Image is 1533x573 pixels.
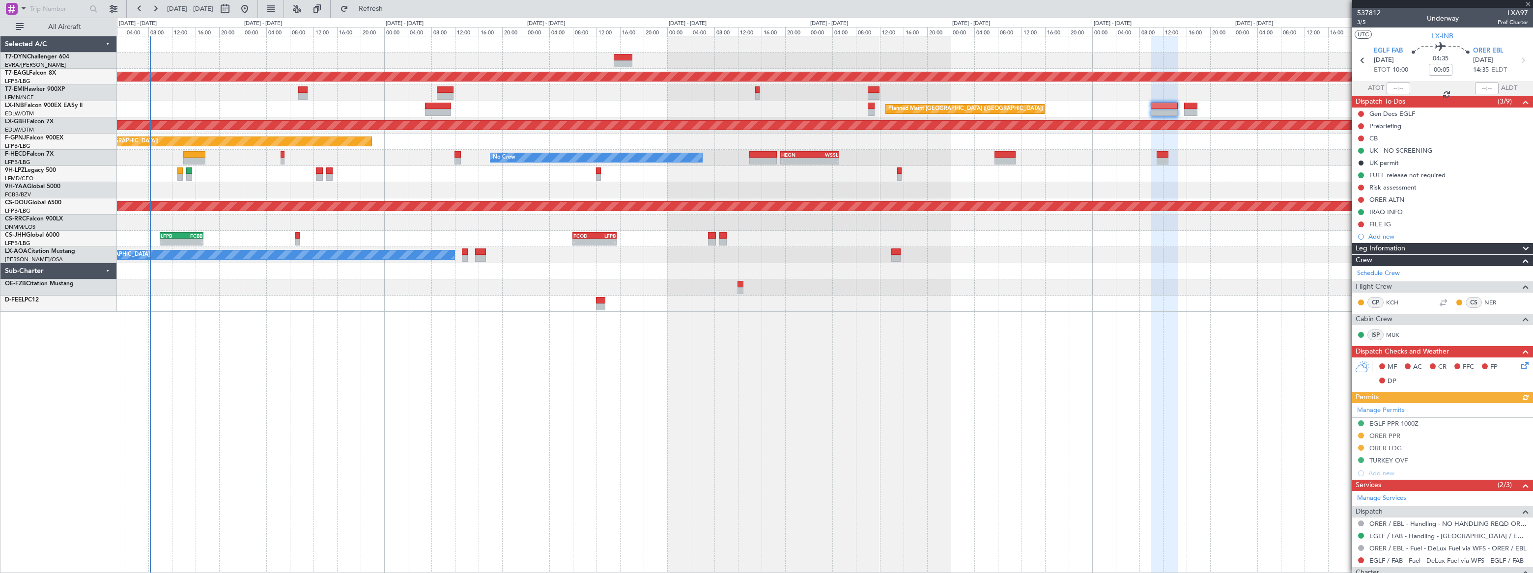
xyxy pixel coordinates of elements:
[1386,298,1408,307] a: KCH
[1235,20,1273,28] div: [DATE] - [DATE]
[1116,27,1139,36] div: 04:00
[1388,377,1396,386] span: DP
[1473,55,1493,65] span: [DATE]
[5,240,30,247] a: LFPB/LBG
[620,27,644,36] div: 16:00
[1386,330,1408,339] a: MUK
[1501,83,1517,93] span: ALDT
[148,27,172,36] div: 08:00
[161,239,182,245] div: -
[1356,480,1381,491] span: Services
[595,233,616,239] div: LFPB
[502,27,526,36] div: 20:00
[5,232,59,238] a: CS-JHHGlobal 6000
[5,256,63,263] a: [PERSON_NAME]/QSA
[5,159,30,166] a: LFPB/LBG
[266,27,290,36] div: 04:00
[30,1,86,16] input: Trip Number
[888,102,1043,116] div: Planned Maint [GEOGRAPHIC_DATA] ([GEOGRAPHIC_DATA])
[762,27,785,36] div: 16:00
[644,27,667,36] div: 20:00
[386,20,424,28] div: [DATE] - [DATE]
[1369,556,1524,565] a: EGLF / FAB - Fuel - DeLux Fuel via WFS - EGLF / FAB
[125,27,148,36] div: 04:00
[1187,27,1210,36] div: 16:00
[781,158,810,164] div: -
[5,103,83,109] a: LX-INBFalcon 900EX EASy II
[952,20,990,28] div: [DATE] - [DATE]
[1369,532,1528,540] a: EGLF / FAB - Handling - [GEOGRAPHIC_DATA] / EGLF / FAB
[350,5,392,12] span: Refresh
[1356,346,1449,357] span: Dispatch Checks and Weather
[951,27,974,36] div: 00:00
[526,27,549,36] div: 00:00
[5,167,56,173] a: 9H-LPZLegacy 500
[337,27,361,36] div: 16:00
[1473,65,1489,75] span: 14:35
[5,142,30,150] a: LFPB/LBG
[1092,27,1116,36] div: 00:00
[573,233,595,239] div: FCOD
[810,158,838,164] div: -
[1490,362,1498,372] span: FP
[5,207,30,215] a: LFPB/LBG
[1328,27,1352,36] div: 16:00
[1357,8,1381,18] span: 537812
[1357,18,1381,27] span: 3/5
[595,239,616,245] div: -
[1369,122,1401,130] div: Prebriefing
[1356,243,1405,254] span: Leg Information
[5,119,27,125] span: LX-GBH
[1234,27,1257,36] div: 00:00
[1356,314,1392,325] span: Cabin Crew
[810,152,838,158] div: WSSL
[182,233,203,239] div: FCBB
[167,4,213,13] span: [DATE] - [DATE]
[1369,183,1417,191] div: Risk assessment
[1369,134,1378,142] div: CB
[1022,27,1045,36] div: 12:00
[1427,13,1459,24] div: Underway
[5,119,54,125] a: LX-GBHFalcon 7X
[5,78,30,85] a: LFPB/LBG
[219,27,243,36] div: 20:00
[5,281,26,287] span: OE-FZB
[5,126,34,134] a: EDLW/DTM
[1491,65,1507,75] span: ELDT
[1463,362,1474,372] span: FFC
[1392,65,1408,75] span: 10:00
[904,27,927,36] div: 16:00
[26,24,104,30] span: All Aircraft
[1369,544,1527,552] a: ORER / EBL - Fuel - DeLux Fuel via WFS - ORER / EBL
[1367,329,1384,340] div: ISP
[5,200,61,206] a: CS-DOUGlobal 6500
[1094,20,1132,28] div: [DATE] - [DATE]
[196,27,219,36] div: 16:00
[431,27,455,36] div: 08:00
[1369,208,1403,216] div: IRAQ INFO
[880,27,904,36] div: 12:00
[527,20,565,28] div: [DATE] - [DATE]
[1369,109,1415,118] div: Gen Decs EGLF
[384,27,408,36] div: 00:00
[1257,27,1281,36] div: 04:00
[5,297,39,303] a: D-FEELPC12
[1367,297,1384,308] div: CP
[573,239,595,245] div: -
[5,175,33,182] a: LFMD/CEQ
[1498,8,1528,18] span: LXA97
[1498,18,1528,27] span: Pref Charter
[1139,27,1163,36] div: 08:00
[1069,27,1092,36] div: 20:00
[1356,96,1405,108] span: Dispatch To-Dos
[455,27,479,36] div: 12:00
[1374,46,1403,56] span: EGLF FAB
[5,232,26,238] span: CS-JHH
[5,86,24,92] span: T7-EMI
[1305,27,1328,36] div: 12:00
[1498,480,1512,490] span: (2/3)
[1356,255,1372,266] span: Crew
[974,27,998,36] div: 04:00
[479,27,502,36] div: 16:00
[596,27,620,36] div: 12:00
